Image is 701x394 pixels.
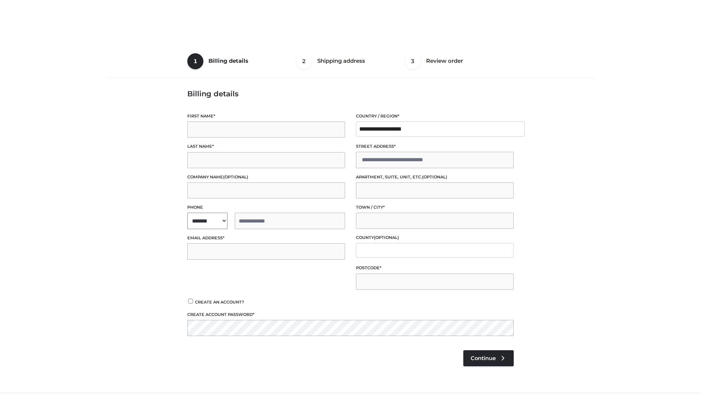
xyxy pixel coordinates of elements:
label: Phone [187,204,345,211]
input: Create an account? [187,299,194,304]
label: Create account password [187,311,514,318]
span: 3 [405,53,421,69]
span: Continue [471,355,496,362]
label: Apartment, suite, unit, etc. [356,174,514,181]
a: Continue [463,350,514,366]
label: Last name [187,143,345,150]
label: Email address [187,235,345,242]
span: (optional) [223,174,248,179]
span: 2 [296,53,312,69]
span: (optional) [374,235,399,240]
span: Create an account? [195,300,244,305]
label: Country / Region [356,113,514,120]
span: (optional) [422,174,447,179]
label: County [356,234,514,241]
label: Postcode [356,264,514,271]
span: Review order [426,57,463,64]
span: 1 [187,53,203,69]
span: Billing details [208,57,248,64]
label: First name [187,113,345,120]
label: Street address [356,143,514,150]
span: Shipping address [317,57,365,64]
h3: Billing details [187,89,514,98]
label: Town / City [356,204,514,211]
label: Company name [187,174,345,181]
